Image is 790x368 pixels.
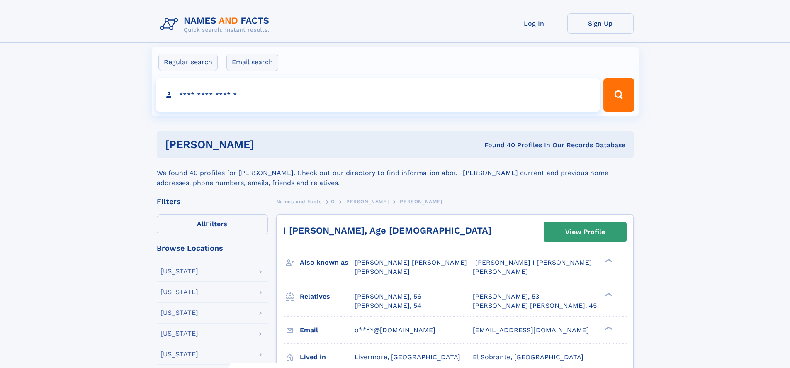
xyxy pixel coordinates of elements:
div: [US_STATE] [160,289,198,295]
a: Log In [501,13,567,34]
div: [US_STATE] [160,310,198,316]
span: [PERSON_NAME] [344,199,389,205]
span: Livermore, [GEOGRAPHIC_DATA] [355,353,460,361]
a: I [PERSON_NAME], Age [DEMOGRAPHIC_DATA] [283,225,491,236]
div: View Profile [565,222,605,241]
div: ❯ [603,258,613,263]
div: Found 40 Profiles In Our Records Database [369,141,625,150]
a: Names and Facts [276,196,322,207]
input: search input [156,78,600,112]
div: ❯ [603,325,613,331]
a: O [331,196,335,207]
div: [US_STATE] [160,330,198,337]
span: [PERSON_NAME] [398,199,442,205]
label: Filters [157,214,268,234]
h3: Relatives [300,290,355,304]
div: Browse Locations [157,244,268,252]
img: Logo Names and Facts [157,13,276,36]
span: [PERSON_NAME] I [PERSON_NAME] [475,258,592,266]
div: [US_STATE] [160,268,198,275]
span: O [331,199,335,205]
h3: Lived in [300,350,355,364]
span: [PERSON_NAME] [PERSON_NAME] [355,258,467,266]
h3: Email [300,323,355,337]
span: [PERSON_NAME] [355,268,410,275]
div: ❯ [603,292,613,297]
a: [PERSON_NAME] [344,196,389,207]
button: Search Button [603,78,634,112]
h3: Also known as [300,256,355,270]
span: All [197,220,206,228]
a: [PERSON_NAME], 53 [473,292,539,301]
label: Email search [226,54,278,71]
a: [PERSON_NAME] [PERSON_NAME], 45 [473,301,597,310]
div: Filters [157,198,268,205]
a: [PERSON_NAME], 56 [355,292,421,301]
span: [PERSON_NAME] [473,268,528,275]
a: [PERSON_NAME], 54 [355,301,421,310]
h1: [PERSON_NAME] [165,139,369,150]
span: El Sobrante, [GEOGRAPHIC_DATA] [473,353,583,361]
span: [EMAIL_ADDRESS][DOMAIN_NAME] [473,326,589,334]
a: Sign Up [567,13,634,34]
div: [US_STATE] [160,351,198,358]
div: We found 40 profiles for [PERSON_NAME]. Check out our directory to find information about [PERSON... [157,158,634,188]
label: Regular search [158,54,218,71]
a: View Profile [544,222,626,242]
